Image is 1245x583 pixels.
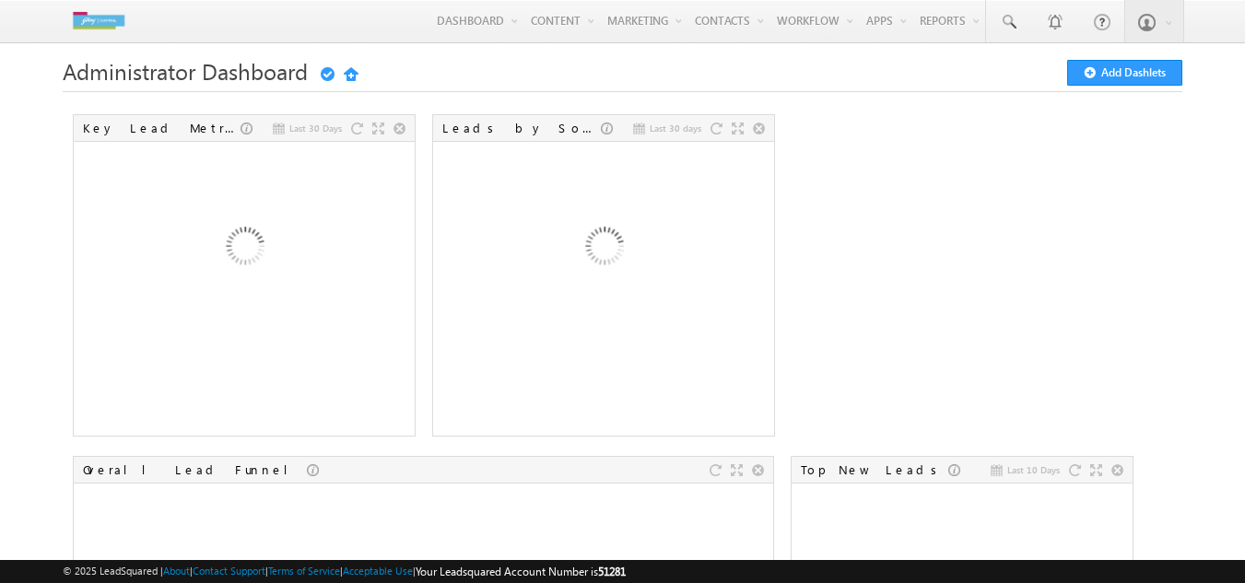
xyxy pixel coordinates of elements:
[63,5,135,37] img: Custom Logo
[442,120,601,136] div: Leads by Sources
[289,120,342,136] span: Last 30 Days
[343,565,413,577] a: Acceptable Use
[63,56,308,86] span: Administrator Dashboard
[1007,461,1060,478] span: Last 10 Days
[416,565,626,578] span: Your Leadsquared Account Number is
[145,150,343,348] img: Loading...
[801,461,948,478] div: Top New Leads
[83,120,241,136] div: Key Lead Metrics
[83,461,307,478] div: Overall Lead Funnel
[650,120,701,136] span: Last 30 days
[268,565,340,577] a: Terms of Service
[163,565,190,577] a: About
[1067,60,1182,86] button: Add Dashlets
[193,565,265,577] a: Contact Support
[598,565,626,578] span: 51281
[63,563,626,580] span: © 2025 LeadSquared | | | | |
[504,150,702,348] img: Loading...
